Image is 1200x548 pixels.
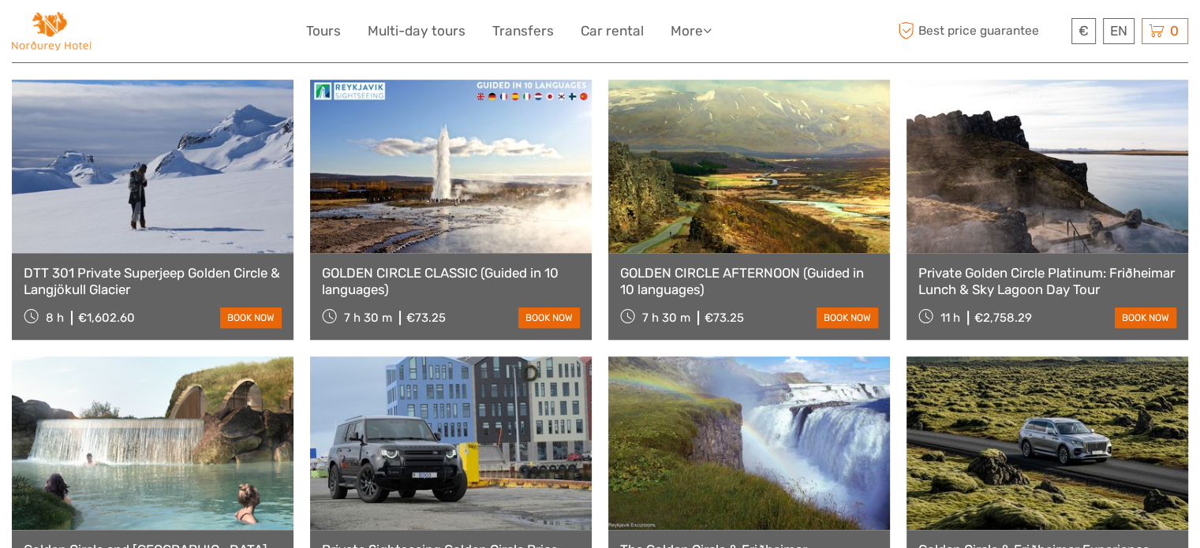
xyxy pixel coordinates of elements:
div: €1,602.60 [78,311,135,325]
div: EN [1103,18,1135,44]
span: 7 h 30 m [642,311,690,325]
p: We're away right now. Please check back later! [22,28,178,40]
div: €2,758.29 [974,311,1032,325]
a: book now [1115,308,1176,328]
a: More [671,20,712,43]
span: Best price guarantee [894,18,1067,44]
a: GOLDEN CIRCLE AFTERNOON (Guided in 10 languages) [620,265,878,297]
a: Tours [306,20,341,43]
a: book now [220,308,282,328]
a: Multi-day tours [368,20,465,43]
button: Open LiveChat chat widget [181,24,200,43]
a: DTT 301 Private Superjeep Golden Circle & Langjökull Glacier [24,265,282,297]
a: Car rental [581,20,644,43]
span: 8 h [46,311,64,325]
a: Transfers [492,20,554,43]
a: GOLDEN CIRCLE CLASSIC (Guided in 10 languages) [322,265,580,297]
a: book now [518,308,580,328]
div: €73.25 [705,311,744,325]
div: €73.25 [406,311,446,325]
span: 11 h [940,311,960,325]
span: 0 [1168,23,1181,39]
img: Norðurey Hótel [12,12,91,50]
a: book now [817,308,878,328]
span: 7 h 30 m [344,311,392,325]
span: € [1079,23,1089,39]
a: Private Golden Circle Platinum: Friðheimar Lunch & Sky Lagoon Day Tour [918,265,1176,297]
